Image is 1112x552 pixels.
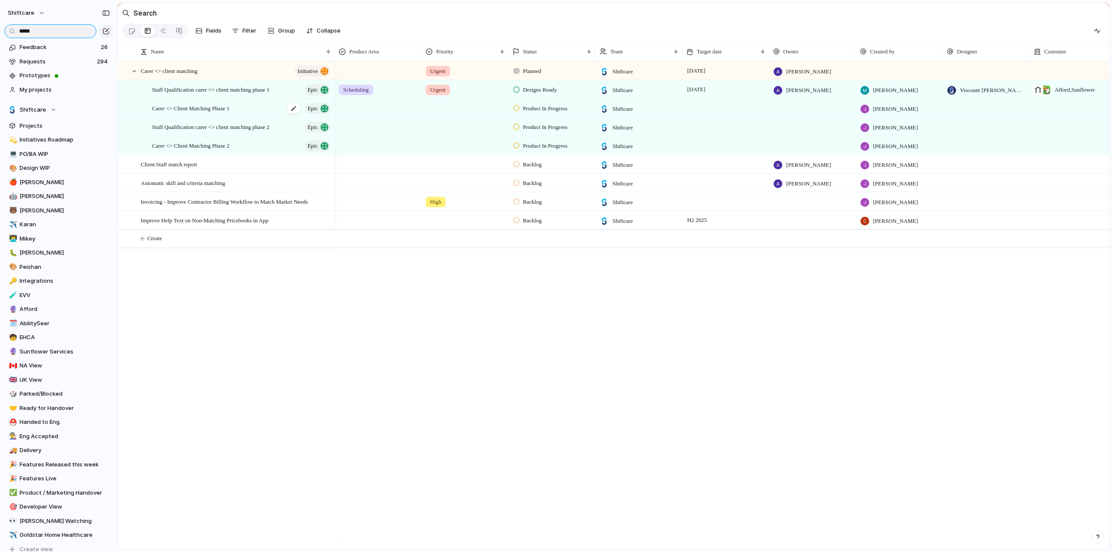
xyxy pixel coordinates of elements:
[4,148,113,161] a: 💻PO/BA WIP
[20,319,110,328] span: AbilitySeer
[4,402,113,415] a: 🤝Ready for Handover
[9,262,15,272] div: 🎨
[295,66,331,77] button: initiative
[9,446,15,456] div: 🚚
[4,486,113,499] a: ✅Product / Marketing Handover
[8,333,17,342] button: 🧒
[4,133,113,146] a: 💫Initiatives Roadmap
[20,446,110,455] span: Delivery
[1055,86,1095,94] span: Afford , Sunflower
[20,136,110,144] span: Initiatives Roadmap
[263,24,299,38] button: Group
[612,105,633,113] span: Shiftcare
[685,215,709,225] span: H2 2025
[8,164,17,172] button: 🎨
[786,67,831,76] span: [PERSON_NAME]
[430,86,446,94] span: Urgent
[242,26,256,35] span: Filter
[20,235,110,243] span: Mikey
[610,47,623,56] span: Team
[20,122,110,130] span: Projects
[20,220,110,229] span: Karan
[4,430,113,443] a: 👨‍🏭Eng Accepted
[9,135,15,145] div: 💫
[20,86,110,94] span: My projects
[4,176,113,189] div: 🍎[PERSON_NAME]
[8,305,17,314] button: 🔮
[786,179,831,188] span: [PERSON_NAME]
[9,149,15,159] div: 💻
[9,431,15,441] div: 👨‍🏭
[8,235,17,243] button: 👨‍💻
[8,502,17,511] button: 🎯
[343,86,369,94] span: Scheduling
[4,500,113,513] div: 🎯Developer View
[8,489,17,497] button: ✅
[873,161,918,169] span: [PERSON_NAME]
[308,102,318,115] span: Epic
[9,304,15,314] div: 🔮
[873,179,918,188] span: [PERSON_NAME]
[8,531,17,539] button: ✈️
[20,291,110,300] span: EVV
[4,119,113,132] a: Projects
[8,404,17,413] button: 🤝
[4,232,113,245] a: 👨‍💻Mikey
[612,179,633,188] span: Shiftcare
[20,178,110,187] span: [PERSON_NAME]
[303,24,344,38] button: Collapse
[4,218,113,231] a: ✈️Karan
[870,47,895,56] span: Created by
[9,163,15,173] div: 🎨
[9,502,15,512] div: 🎯
[4,261,113,274] div: 🎨Peishan
[4,331,113,344] a: 🧒EHCA
[20,150,110,159] span: PO/BA WIP
[97,57,109,66] span: 294
[523,104,568,113] span: Product In Progress
[152,140,229,150] span: Carer <> Client Matching Phase 2
[4,416,113,429] div: ⛑️Handed to Eng.
[304,84,331,96] button: Epic
[873,105,918,113] span: [PERSON_NAME]
[430,198,441,206] span: High
[101,43,109,52] span: 26
[873,217,918,225] span: [PERSON_NAME]
[20,404,110,413] span: Ready for Handover
[4,246,113,259] a: 🐛[PERSON_NAME]
[4,55,113,68] a: Requests294
[9,488,15,498] div: ✅
[20,432,110,441] span: Eng Accepted
[192,24,225,38] button: Fields
[4,204,113,217] div: 🐻[PERSON_NAME]
[4,41,113,54] a: Feedback26
[20,164,110,172] span: Design WIP
[4,6,50,20] button: shiftcare
[873,142,918,151] span: [PERSON_NAME]
[4,162,113,175] a: 🎨Design WIP
[349,47,379,56] span: Product Area
[141,178,225,188] span: Automatic skill and criteria matching
[8,432,17,441] button: 👨‍🏭
[8,291,17,300] button: 🧪
[8,277,17,285] button: 🔑
[523,179,542,188] span: Backlog
[8,376,17,384] button: 🇬🇧
[4,472,113,485] a: 🎉Features Live
[20,206,110,215] span: [PERSON_NAME]
[4,69,113,82] a: Prototypes
[4,458,113,471] a: 🎉Features Released this week
[9,459,15,469] div: 🎉
[298,65,318,77] span: initiative
[523,160,542,169] span: Backlog
[278,26,295,35] span: Group
[20,333,110,342] span: EHCA
[697,47,722,56] span: Target date
[4,515,113,528] a: 👀[PERSON_NAME] Watching
[612,86,633,95] span: Shiftcare
[20,305,110,314] span: Afford
[8,418,17,426] button: ⛑️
